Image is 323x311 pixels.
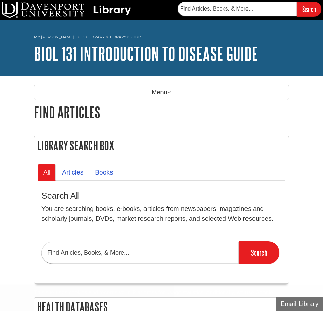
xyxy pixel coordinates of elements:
[2,2,131,18] img: DU Library
[110,35,142,39] a: Library Guides
[34,34,74,40] a: My [PERSON_NAME]
[34,85,289,100] p: Menu
[81,35,105,39] a: DU Library
[276,297,323,311] button: Email Library
[41,191,282,201] h3: Search All
[56,164,89,181] a: Articles
[239,241,279,264] input: Search
[89,164,118,181] a: Books
[178,2,297,16] input: Find Articles, Books, & More...
[178,2,321,16] form: Searches DU Library's articles, books, and more
[41,204,282,224] p: You are searching books, e-books, articles from newspapers, magazines and scholarly journals, DVD...
[41,242,239,264] input: Find Articles, Books, & More...
[297,2,321,16] input: Search
[34,43,258,64] a: BIOL 131 Introduction to Disease Guide
[34,104,289,121] h1: Find Articles
[38,164,56,181] a: All
[34,33,289,43] nav: breadcrumb
[34,136,289,154] h2: Library Search Box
